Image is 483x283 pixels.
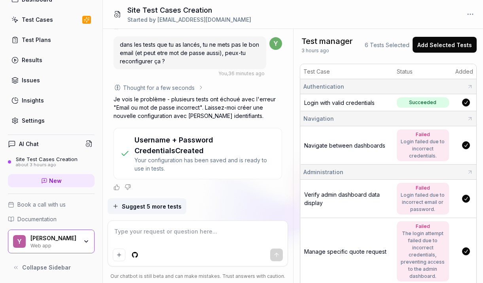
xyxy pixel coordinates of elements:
[16,156,78,162] div: Site Test Cases Creation
[30,242,78,248] div: Web app
[8,260,95,275] button: Collapse Sidebar
[301,47,329,54] span: 3 hours ago
[8,32,95,47] a: Test Plans
[401,131,445,138] div: Failed
[22,76,40,84] div: Issues
[300,64,394,79] th: Test Case
[394,64,452,79] th: Status
[134,135,275,156] h3: Username + Password Credentials Created
[303,168,343,176] span: Administration
[304,99,375,106] a: Login with valid credentials
[401,184,445,192] div: Failed
[17,215,57,223] span: Documentation
[218,70,265,77] div: , 36 minutes ago
[13,235,26,248] span: Y
[22,96,44,104] div: Insights
[49,177,62,185] span: New
[22,56,42,64] div: Results
[123,84,195,92] div: Thought for a few seconds
[8,72,95,88] a: Issues
[303,114,334,123] span: Navigation
[16,162,78,168] div: about 3 hours ago
[114,95,282,120] p: Je vois le problème - plusieurs tests ont échoué avec l'erreur "Email ou mot de passe incorrect"....
[401,138,445,160] div: Login failed due to incorrect credentials.
[17,200,66,209] span: Book a call with us
[365,41,409,49] span: 6 Tests Selected
[8,156,95,168] a: Site Test Cases Creationabout 3 hours ago
[30,235,78,242] div: Yvan D
[134,156,275,173] p: Your configuration has been saved and is ready to use in tests.
[409,99,436,106] div: Succeeded
[22,116,45,125] div: Settings
[127,15,251,24] div: Started by
[401,192,445,213] div: Login failed due to incorrect email or password.
[8,93,95,108] a: Insights
[113,249,125,261] button: Add attachment
[303,82,344,91] span: Authentication
[8,12,95,27] a: Test Cases
[304,248,386,255] a: Manage specific quote request
[8,200,95,209] a: Book a call with us
[218,70,227,76] span: You
[22,263,71,272] span: Collapse Sidebar
[269,37,282,50] span: y
[8,52,95,68] a: Results
[401,223,445,230] div: Failed
[114,184,120,190] button: Positive feedback
[120,41,259,65] span: dans les tests que tu as lancés, tu ne mets pas le bon email (et peut etre mot de passe aussi), p...
[413,37,477,53] button: Add Selected Tests
[157,16,251,23] span: [EMAIL_ADDRESS][DOMAIN_NAME]
[8,215,95,223] a: Documentation
[127,5,251,15] h1: Site Test Cases Creation
[108,273,288,280] div: Our chatbot is still beta and can make mistakes. Trust answers with caution.
[8,174,95,187] a: New
[8,230,95,253] button: Y[PERSON_NAME]Web app
[125,184,131,190] button: Negative feedback
[304,191,380,206] a: Verify admin dashboard data display
[452,64,476,79] th: Added
[304,142,385,149] a: Navigate between dashboards
[122,202,182,211] span: Suggest 5 more tests
[401,230,445,280] div: The login attempt failed due to incorrect credentials, preventing access to the admin dashboard.
[22,15,53,24] div: Test Cases
[108,198,186,214] button: Suggest 5 more tests
[19,140,39,148] h4: AI Chat
[301,35,353,47] span: Test manager
[8,113,95,128] a: Settings
[22,36,51,44] div: Test Plans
